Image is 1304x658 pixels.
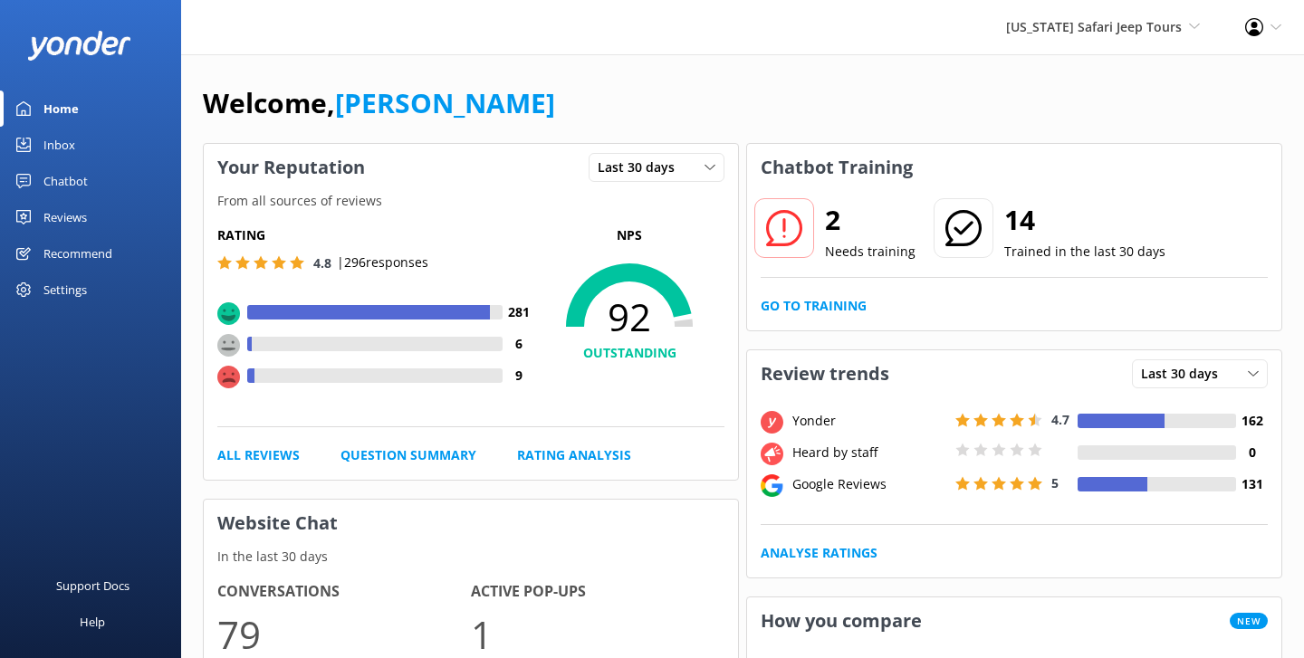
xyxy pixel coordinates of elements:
[747,350,903,397] h3: Review trends
[788,474,951,494] div: Google Reviews
[80,604,105,640] div: Help
[1141,364,1229,384] span: Last 30 days
[503,334,534,354] h4: 6
[27,31,131,61] img: yonder-white-logo.png
[1004,242,1165,262] p: Trained in the last 30 days
[43,163,88,199] div: Chatbot
[825,198,916,242] h2: 2
[217,580,471,604] h4: Conversations
[1051,474,1059,491] span: 5
[1230,613,1268,629] span: New
[203,81,555,125] h1: Welcome,
[747,597,935,644] h3: How you compare
[313,254,331,272] span: 4.8
[761,296,867,316] a: Go to Training
[471,580,724,604] h4: Active Pop-ups
[337,253,428,272] p: | 296 responses
[43,235,112,272] div: Recommend
[1051,411,1069,428] span: 4.7
[204,547,738,567] p: In the last 30 days
[204,144,379,191] h3: Your Reputation
[43,199,87,235] div: Reviews
[788,411,951,431] div: Yonder
[43,127,75,163] div: Inbox
[503,302,534,322] h4: 281
[517,445,631,465] a: Rating Analysis
[1236,474,1268,494] h4: 131
[340,445,476,465] a: Question Summary
[1236,443,1268,463] h4: 0
[788,443,951,463] div: Heard by staff
[534,294,724,339] span: 92
[217,225,534,245] h5: Rating
[503,366,534,386] h4: 9
[1236,411,1268,431] h4: 162
[825,242,916,262] p: Needs training
[204,191,738,211] p: From all sources of reviews
[1006,18,1182,35] span: [US_STATE] Safari Jeep Tours
[534,225,724,245] p: NPS
[217,445,300,465] a: All Reviews
[761,543,877,563] a: Analyse Ratings
[747,144,926,191] h3: Chatbot Training
[598,157,686,177] span: Last 30 days
[43,91,79,127] div: Home
[56,567,129,604] div: Support Docs
[43,272,87,308] div: Settings
[335,84,555,121] a: [PERSON_NAME]
[204,500,738,547] h3: Website Chat
[534,343,724,363] h4: OUTSTANDING
[1004,198,1165,242] h2: 14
